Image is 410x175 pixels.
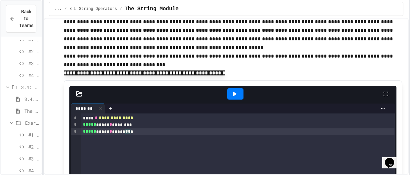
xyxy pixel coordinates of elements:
span: #1 - Fix the Code (Easy) [28,36,39,43]
span: / [120,6,122,12]
span: #3 - Fix the Code (Medium) [28,155,39,162]
iframe: chat widget [382,149,403,168]
span: The String Module [125,5,178,13]
span: 3.4: Mathematical Operators [21,84,39,91]
span: #4 - Complete the Code (Medium) [28,72,39,79]
span: ... [55,6,62,12]
span: Exercise - Mathematical Operators [25,119,39,126]
span: The Round Function [24,108,39,114]
span: #2 - Complete the Code (Easy) [28,48,39,55]
span: #3 - Fix the Code (Medium) [28,60,39,67]
span: #4 - Complete the Code (Medium) [28,167,39,174]
span: 3.4.1: Mathematical Operators [24,96,39,103]
span: / [64,6,67,12]
span: #2 - Complete the Code (Easy) [28,143,39,150]
span: Back to Teams [19,8,33,29]
span: 3.5 String Operators [69,6,117,12]
span: #1 - Fix the Code (Easy) [28,131,39,138]
button: Back to Teams [6,5,36,33]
